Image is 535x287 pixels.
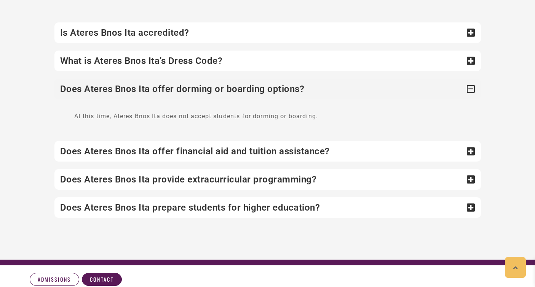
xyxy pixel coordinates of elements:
[54,141,481,162] div: Does Ateres Bnos Ita offer financial aid and tuition assistance?
[38,276,71,283] span: Admissions
[90,276,114,283] span: Contact
[54,51,481,71] div: What is Ateres Bnos Ita’s Dress Code?
[82,273,122,286] a: Contact
[54,22,481,43] div: Is Ateres Bnos Ita accredited?
[54,169,481,190] div: Does Ateres Bnos Ita provide extracurricular programming?
[54,197,481,218] div: Does Ateres Bnos Ita prepare students for higher education?
[54,79,481,99] div: Does Ateres Bnos Ita offer dorming or boarding options?
[74,113,318,120] span: At this time, Ateres Bnos Ita does not accept students for dorming or boarding.
[30,273,79,286] a: Admissions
